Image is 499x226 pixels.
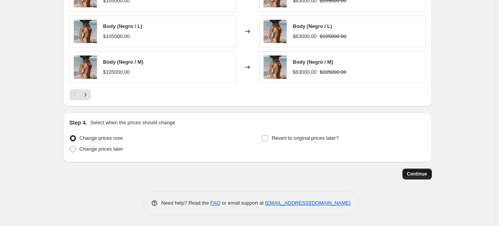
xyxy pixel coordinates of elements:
[293,23,332,29] span: Body (Negro / L)
[210,200,220,206] a: FAQ
[103,33,130,40] div: $105000.00
[263,56,287,79] img: AFRODITAIII.2_by_ber_0107_e67eb2a6-79f0-4a8e-820b-66b3dded77e8_80x.jpg
[293,68,317,76] div: $63000.00
[293,33,317,40] div: $63000.00
[80,146,123,152] span: Change prices later
[103,23,142,29] span: Body (Negro / L)
[103,68,130,76] div: $105000.00
[161,200,211,206] span: Need help? Read the
[265,200,350,206] a: [EMAIL_ADDRESS][DOMAIN_NAME]
[402,169,432,179] button: Continue
[263,20,287,43] img: AFRODITAIII.2_by_ber_0107_e67eb2a6-79f0-4a8e-820b-66b3dded77e8_80x.jpg
[80,135,123,141] span: Change prices now
[69,119,87,127] h2: Step 4.
[272,135,339,141] span: Revert to original prices later?
[90,119,175,127] p: Select when the prices should change
[74,56,97,79] img: AFRODITAIII.2_by_ber_0107_e67eb2a6-79f0-4a8e-820b-66b3dded77e8_80x.jpg
[69,89,91,100] nav: Pagination
[74,20,97,43] img: AFRODITAIII.2_by_ber_0107_e67eb2a6-79f0-4a8e-820b-66b3dded77e8_80x.jpg
[80,89,91,100] button: Next
[220,200,265,206] span: or email support at
[293,59,333,65] span: Body (Negro / M)
[103,59,144,65] span: Body (Negro / M)
[320,33,347,40] strike: $105000.00
[320,68,347,76] strike: $105000.00
[407,171,427,177] span: Continue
